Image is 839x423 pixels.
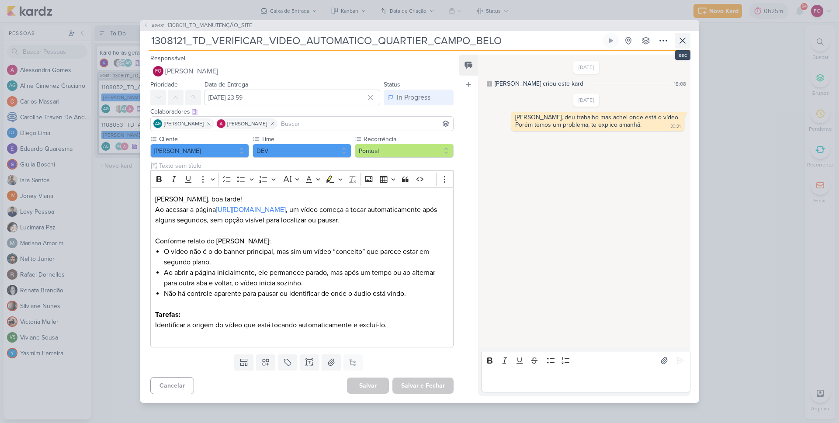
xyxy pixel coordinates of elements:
[217,119,225,128] img: Alessandra Gomes
[150,81,178,88] label: Prioridade
[279,118,451,129] input: Buscar
[155,194,449,236] p: [PERSON_NAME], boa tarde! Ao acessar a página , um vídeo começa a tocar automaticamente após algu...
[150,170,454,187] div: Editor toolbar
[155,310,180,319] strong: Tarefas:
[165,66,218,76] span: [PERSON_NAME]
[260,135,351,144] label: Time
[227,120,267,128] span: [PERSON_NAME]
[150,187,454,348] div: Editor editing area: main
[158,135,249,144] label: Cliente
[153,66,163,76] div: Fabio Oliveira
[155,122,161,126] p: AG
[143,21,252,30] button: AG481 1308011_TD_MANUTENÇÃO_SITE
[164,288,449,309] li: Não há controle aparente para pausar ou identificar de onde o áudio está vindo.
[164,267,449,288] li: Ao abrir a página inicialmente, ele permanece parado, mas após um tempo ou ao alternar para outra...
[482,369,690,393] div: Editor editing area: main
[164,120,204,128] span: [PERSON_NAME]
[205,81,248,88] label: Data de Entrega
[150,55,185,62] label: Responsável
[150,63,454,79] button: FO [PERSON_NAME]
[675,50,690,60] div: esc
[164,246,449,267] li: O vídeo não é o do banner principal, mas sim um vídeo “conceito” que parece estar em segundo plano.
[674,80,686,88] div: 18:08
[157,161,454,170] input: Texto sem título
[150,107,454,116] div: Colaboradores
[515,114,681,128] div: [PERSON_NAME], deu trabalho mas achei onde está o vídeo. Porém temos um problema, te explico amanhã.
[384,81,400,88] label: Status
[155,236,449,246] p: Conforme relato do [PERSON_NAME]:
[153,119,162,128] div: Aline Gimenez Graciano
[253,144,351,158] button: DEV
[150,377,194,394] button: Cancelar
[670,123,681,130] div: 23:21
[355,144,454,158] button: Pontual
[397,92,430,103] div: In Progress
[167,21,252,30] span: 1308011_TD_MANUTENÇÃO_SITE
[149,33,601,49] input: Kard Sem Título
[150,144,249,158] button: [PERSON_NAME]
[205,90,380,105] input: Select a date
[363,135,454,144] label: Recorrência
[216,205,286,214] a: [URL][DOMAIN_NAME]
[607,37,614,44] div: Ligar relógio
[155,320,449,330] p: Identificar a origem do vídeo que está tocando automaticamente e excluí-lo.
[155,69,161,74] p: FO
[384,90,454,105] button: In Progress
[150,22,166,29] span: AG481
[482,352,690,369] div: Editor toolbar
[495,79,583,88] div: [PERSON_NAME] criou este kard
